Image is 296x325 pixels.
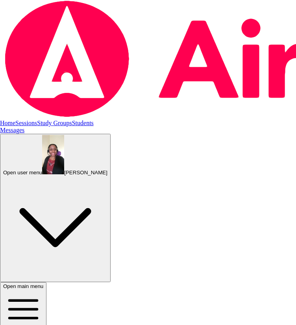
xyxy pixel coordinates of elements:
span: [PERSON_NAME] [64,170,107,175]
span: Open user menu [3,170,42,175]
a: Sessions [15,120,37,126]
a: Students [72,120,94,126]
span: Open main menu [3,283,43,289]
a: Study Groups [37,120,72,126]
